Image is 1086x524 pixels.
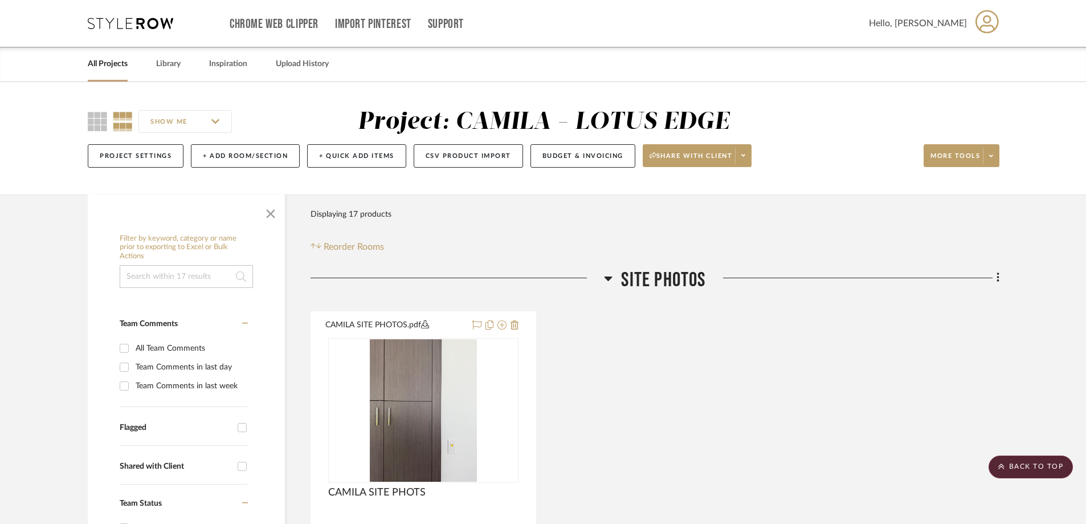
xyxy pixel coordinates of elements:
div: Project: CAMILA - LOTUS EDGE [358,110,729,134]
a: Support [428,19,464,29]
a: Chrome Web Clipper [230,19,319,29]
button: + Add Room/Section [191,144,300,168]
span: CAMILA SITE PHOTS [328,486,426,499]
button: Project Settings [88,144,183,168]
a: All Projects [88,56,128,72]
div: Team Comments in last week [136,377,245,395]
span: Hello, [PERSON_NAME] [869,17,967,30]
button: + Quick Add Items [307,144,406,168]
button: More tools [924,144,999,167]
span: Reorder Rooms [324,240,384,254]
a: Upload History [276,56,329,72]
span: Team Status [120,499,162,507]
span: Team Comments [120,320,178,328]
a: Import Pinterest [335,19,411,29]
span: More tools [930,152,980,169]
img: CAMILA SITE PHOTS [370,339,477,482]
a: Inspiration [209,56,247,72]
button: CAMILA SITE PHOTOS.pdf [325,319,466,332]
input: Search within 17 results [120,265,253,288]
button: Share with client [643,144,752,167]
scroll-to-top-button: BACK TO TOP [989,456,1073,478]
button: Close [259,200,282,223]
div: Flagged [120,423,232,433]
div: Shared with Client [120,462,232,472]
span: SITE PHOTOS [621,268,705,293]
h6: Filter by keyword, category or name prior to exporting to Excel or Bulk Actions [120,234,253,261]
div: All Team Comments [136,339,245,358]
button: Reorder Rooms [311,240,384,254]
span: Share with client [650,152,733,169]
button: Budget & Invoicing [530,144,635,168]
a: Library [156,56,181,72]
button: CSV Product Import [414,144,523,168]
div: Team Comments in last day [136,358,245,376]
div: Displaying 17 products [311,203,391,226]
